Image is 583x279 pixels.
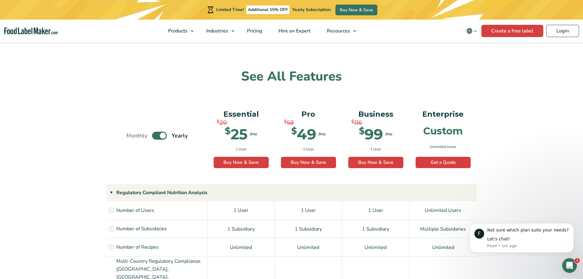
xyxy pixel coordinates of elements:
a: Login [546,25,579,37]
span: Additional 15% OFF [246,6,290,14]
span: $ [225,127,230,136]
div: Regulatory Compliant Nutrition Analysis [107,184,477,201]
a: Resources [319,20,359,42]
span: $ [291,127,297,136]
span: 1 User [303,146,314,152]
a: Food Label Maker homepage [4,28,58,35]
p: Business [348,108,403,120]
p: Essential [214,108,269,120]
div: Unlimited [342,238,409,256]
span: Hire an Expert [277,28,311,34]
a: Buy Now & Save [348,157,403,168]
div: 99 [359,127,383,141]
span: 58 [287,118,294,127]
a: Buy Now & Save [214,157,269,168]
span: Yearly [172,132,188,140]
button: Change language [462,25,481,37]
span: Industries [204,28,229,34]
div: 49 [291,127,316,141]
iframe: Intercom notifications message [461,218,583,256]
div: 1 User [342,201,409,220]
div: 25 [225,127,248,141]
span: $ [351,118,354,125]
span: Products [166,28,188,34]
div: Unlimited [207,238,275,256]
span: /mo [319,131,326,137]
p: Enterprise [416,108,471,120]
span: 1 User [236,146,246,152]
span: $ [284,118,287,125]
a: Buy Now & Save [335,5,377,15]
span: $ [217,118,219,125]
span: $ [359,127,364,136]
div: Unlimited [275,238,342,256]
div: 1 Subsidiary [275,220,342,238]
a: Pricing [239,20,269,42]
div: Unlimited Users [409,201,477,220]
p: Number of Users [116,207,154,215]
a: Hire an Expert [271,20,317,42]
span: Pricing [245,28,263,34]
span: Unlimited Users [430,144,456,149]
span: Resources [325,28,351,34]
iframe: Intercom live chat [562,258,577,273]
div: Multiple Subsidaries [409,220,477,238]
span: 116 [354,118,362,127]
div: 1 User [275,201,342,220]
p: Pro [281,108,336,120]
span: 29 [219,118,227,127]
a: Buy Now & Save [281,157,336,168]
div: Unlimited [409,238,477,256]
span: 1 User [370,146,381,152]
div: 1 User [207,201,275,220]
a: Products [160,20,197,42]
div: 1 Subsidiary [342,220,409,238]
a: Create a free label [481,25,543,37]
h2: See All Features [91,68,492,85]
label: Toggle [152,132,167,140]
div: Custom [423,126,463,136]
div: 1 Subsidiary [207,220,275,238]
span: /mo [250,131,257,137]
a: Get a Quote [416,157,471,168]
span: Limited Time! [216,7,244,13]
span: Monthly [126,132,147,140]
span: /mo [385,131,392,137]
p: Number of Subsidaries [116,225,167,233]
span: 1 [575,258,580,263]
a: Industries [198,20,237,42]
p: Number of Recipes [116,243,159,251]
span: Yearly Subscription [292,7,331,13]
